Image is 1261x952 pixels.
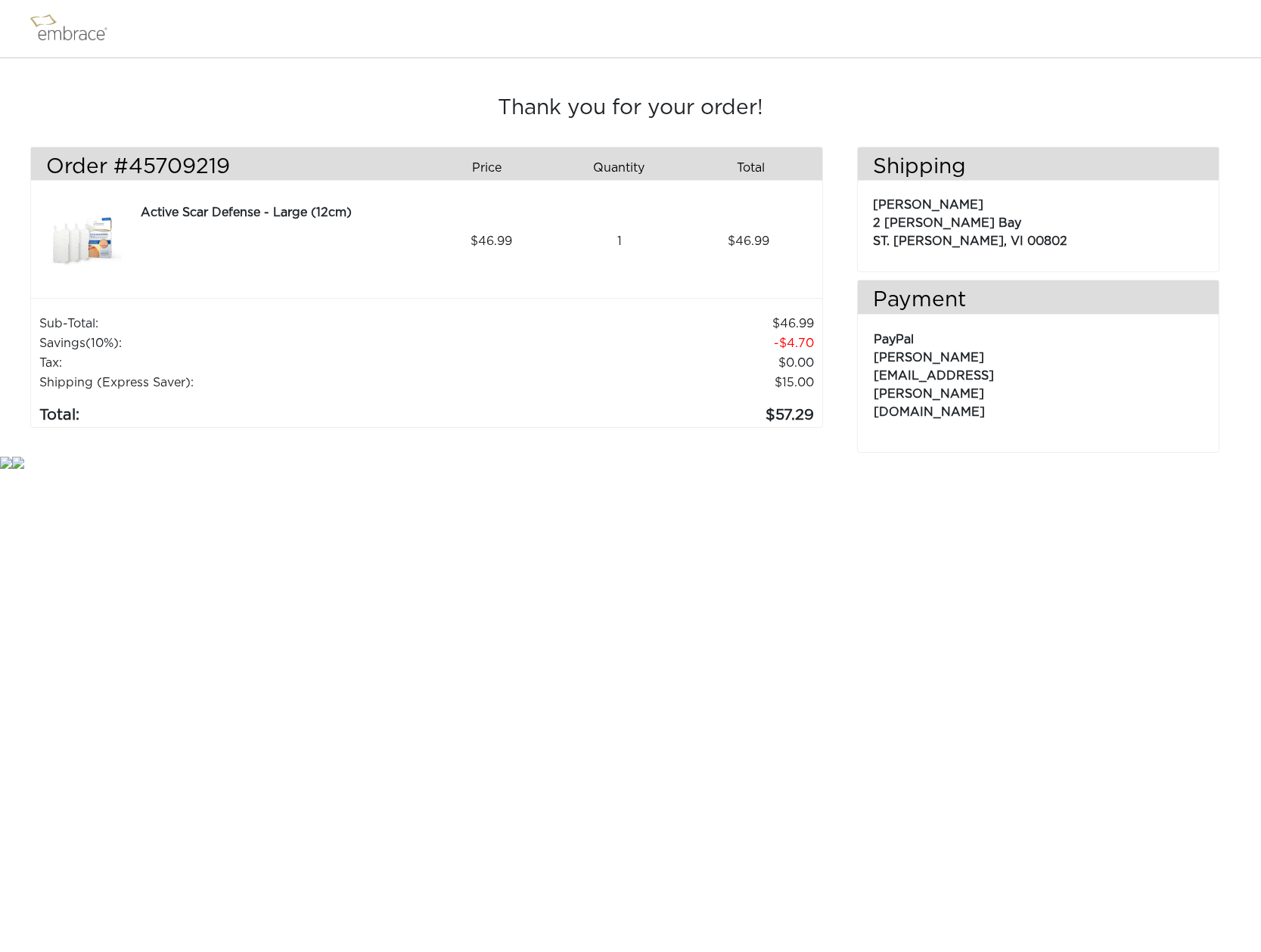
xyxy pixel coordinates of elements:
td: Sub-Total: [39,314,465,333]
span: Quantity [593,159,644,177]
h3: Shipping [858,155,1219,181]
span: [PERSON_NAME][EMAIL_ADDRESS][PERSON_NAME][DOMAIN_NAME] [874,352,994,418]
span: PayPal [874,333,914,346]
h3: Thank you for your order! [30,96,1231,122]
div: Total [691,155,822,181]
span: (10%) [85,337,119,349]
p: [PERSON_NAME] 2 [PERSON_NAME] Bay ST. [PERSON_NAME], VI 00802 [873,188,1204,250]
div: Active Scar Defense - Large (12cm) [141,203,421,222]
td: 46.99 [465,314,815,333]
h3: Payment [858,288,1219,314]
td: Savings : [39,333,465,353]
td: 4.70 [465,333,815,353]
span: 1 [617,232,622,250]
td: 57.29 [465,392,815,427]
td: Total: [39,392,465,427]
h3: Order #45709219 [46,155,415,181]
div: Price [427,155,558,181]
img: logo.png [26,10,125,48]
span: 46.99 [471,232,512,250]
img: d2f91f46-8dcf-11e7-b919-02e45ca4b85b.jpeg [46,203,122,279]
td: 0.00 [465,353,815,373]
td: Tax: [39,353,465,373]
td: $15.00 [465,373,815,392]
td: Shipping (Express Saver): [39,373,465,392]
img: star.gif [12,457,24,469]
span: 46.99 [728,232,769,250]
